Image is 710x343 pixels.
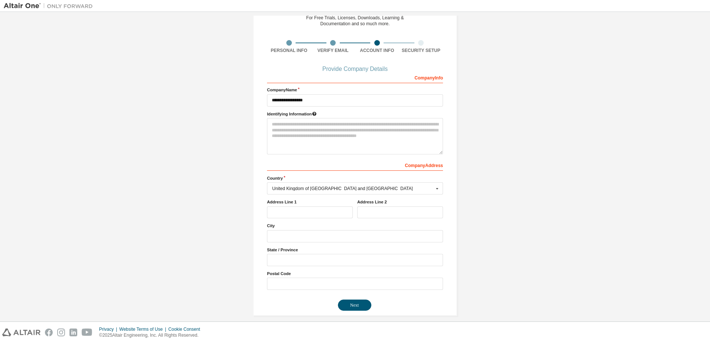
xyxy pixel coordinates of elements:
img: facebook.svg [45,329,53,336]
div: Security Setup [399,48,443,53]
div: For Free Trials, Licenses, Downloads, Learning & Documentation and so much more. [306,15,404,27]
label: Country [267,175,443,181]
label: State / Province [267,247,443,253]
div: Verify Email [311,48,355,53]
label: Postal Code [267,271,443,277]
div: Website Terms of Use [119,326,168,332]
div: Cookie Consent [168,326,204,332]
div: Company Info [267,71,443,83]
div: Provide Company Details [267,67,443,71]
img: Altair One [4,2,97,10]
img: youtube.svg [82,329,92,336]
label: Address Line 2 [357,199,443,205]
div: Company Address [267,159,443,171]
label: City [267,223,443,229]
button: Next [338,300,371,311]
div: Privacy [99,326,119,332]
label: Please provide any information that will help our support team identify your company. Email and n... [267,111,443,117]
img: instagram.svg [57,329,65,336]
img: altair_logo.svg [2,329,40,336]
img: linkedin.svg [69,329,77,336]
div: Personal Info [267,48,311,53]
p: © 2025 Altair Engineering, Inc. All Rights Reserved. [99,332,205,339]
label: Address Line 1 [267,199,353,205]
div: United Kingdom of [GEOGRAPHIC_DATA] and [GEOGRAPHIC_DATA] [272,186,434,191]
div: Account Info [355,48,399,53]
label: Company Name [267,87,443,93]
